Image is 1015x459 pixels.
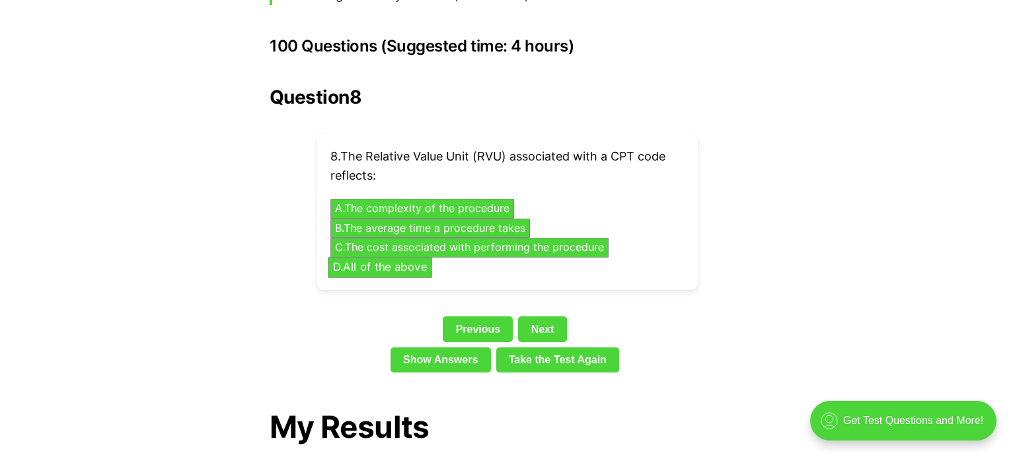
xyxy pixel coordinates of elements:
[328,257,432,277] button: D.All of the above
[330,238,609,258] button: C.The cost associated with performing the procedure
[330,219,530,238] button: B.The average time a procedure takes
[443,316,513,341] a: Previous
[270,37,745,55] h3: 100 Questions (Suggested time: 4 hours)
[270,409,745,444] h1: My Results
[391,347,491,372] a: Show Answers
[270,87,745,108] h2: Question 8
[496,347,620,372] a: Take the Test Again
[799,394,1015,459] iframe: portal-trigger
[330,199,514,219] button: A.The complexity of the procedure
[330,147,685,186] p: 8 . The Relative Value Unit (RVU) associated with a CPT code reflects:
[518,316,566,341] a: Next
